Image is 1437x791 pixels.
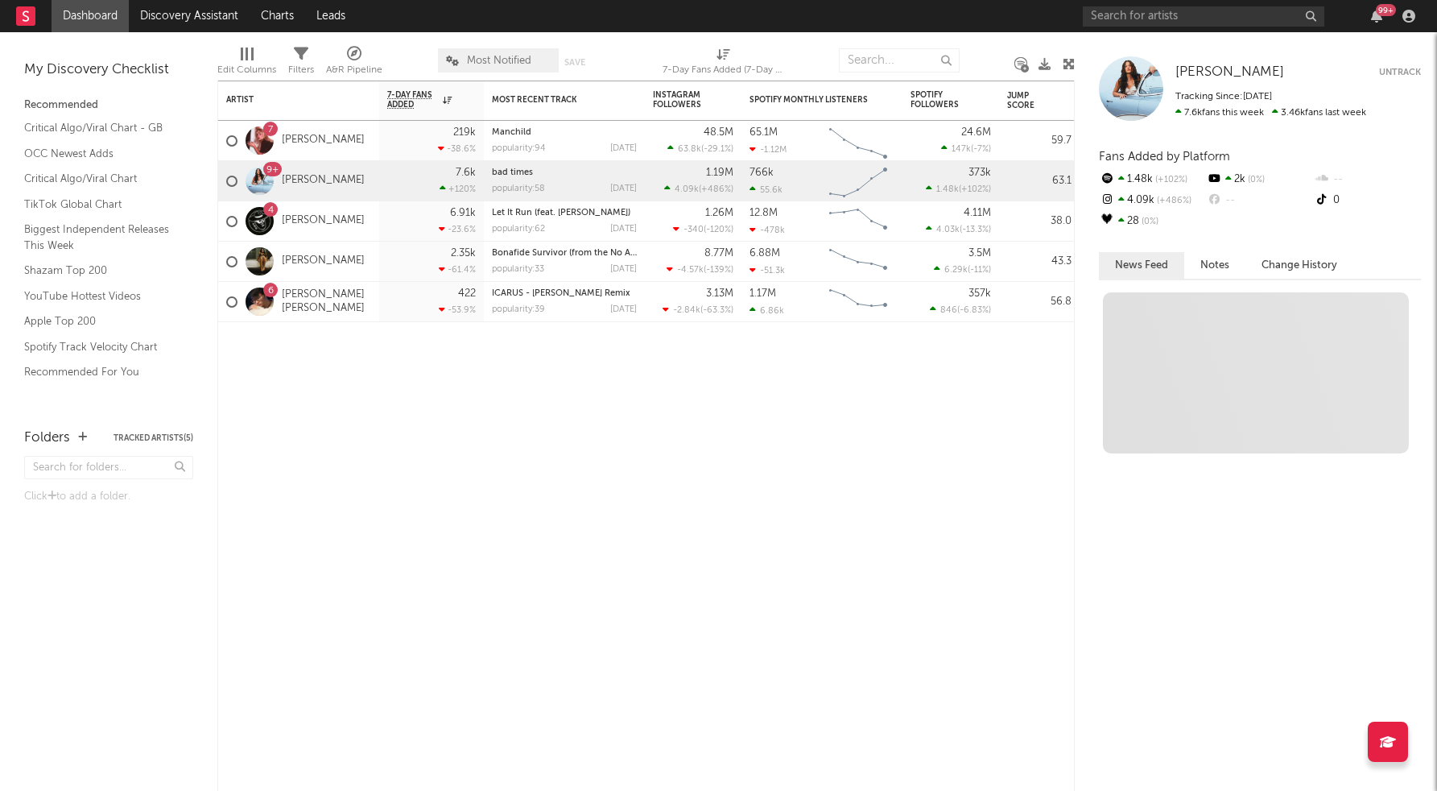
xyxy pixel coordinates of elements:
div: 38.0 [1007,212,1072,231]
div: 6.88M [749,248,780,259]
div: 55.6k [749,184,783,195]
div: bad times [492,168,637,177]
button: Tracked Artists(5) [114,434,193,442]
div: 7-Day Fans Added (7-Day Fans Added) [663,40,783,87]
div: -478k [749,225,785,235]
div: ICARUS - Helios Remix [492,289,637,298]
div: My Discovery Checklist [24,60,193,80]
div: ( ) [673,224,733,234]
a: Shazam Top 200 [24,262,177,280]
div: -51.3k [749,265,785,275]
a: [PERSON_NAME] [282,255,365,268]
button: Untrack [1379,64,1421,81]
div: -38.6 % [438,143,476,154]
a: [PERSON_NAME] [PERSON_NAME] [282,288,371,316]
div: 1.19M [706,168,733,178]
a: bad times [492,168,533,177]
div: A&R Pipeline [326,40,382,87]
div: 4.11M [964,208,991,218]
span: 7.6k fans this week [1175,108,1264,118]
button: Change History [1245,252,1353,279]
div: 7.6k [456,168,476,178]
div: 48.5M [704,127,733,138]
div: 8.77M [704,248,733,259]
div: 2.35k [451,248,476,259]
a: Spotify Track Velocity Chart [24,338,177,356]
div: -23.6 % [439,224,476,234]
a: Let It Run (feat. [PERSON_NAME]) [492,209,630,217]
span: +486 % [701,185,731,194]
span: 6.29k [944,266,968,275]
svg: Chart title [822,282,894,322]
div: Spotify Monthly Listeners [749,95,870,105]
div: 59.7 [1007,131,1072,151]
div: Manchild [492,128,637,137]
span: +102 % [961,185,989,194]
div: ( ) [667,264,733,275]
span: Most Notified [467,56,531,66]
span: -2.84k [673,306,700,315]
span: Tracking Since: [DATE] [1175,92,1272,101]
div: 24.6M [961,127,991,138]
div: 219k [453,127,476,138]
div: Edit Columns [217,60,276,80]
a: Critical Algo/Viral Chart [24,170,177,188]
div: popularity: 39 [492,305,545,314]
div: [DATE] [610,265,637,274]
div: Artist [226,95,347,105]
div: A&R Pipeline [326,60,382,80]
div: Edit Columns [217,40,276,87]
span: 1.48k [936,185,959,194]
div: Folders [24,429,70,448]
div: [DATE] [610,144,637,153]
span: 846 [940,306,957,315]
div: ( ) [934,264,991,275]
a: Manchild [492,128,531,137]
div: popularity: 33 [492,265,544,274]
div: popularity: 62 [492,225,545,234]
div: Let It Run (feat. Snoop Dogg) [492,209,637,217]
div: ( ) [926,184,991,194]
div: Bonafide Survivor (from the No Address Original Motion Picture Soundtrack) [492,249,637,258]
div: Jump Score [1007,91,1047,110]
div: -1.12M [749,144,787,155]
div: 99 + [1376,4,1396,16]
svg: Chart title [822,242,894,282]
button: Notes [1184,252,1245,279]
div: 1.17M [749,288,776,299]
div: Click to add a folder. [24,487,193,507]
span: 147k [952,145,971,154]
svg: Chart title [822,161,894,201]
span: +102 % [1153,176,1187,184]
a: [PERSON_NAME] [282,214,365,228]
span: -120 % [706,226,731,234]
input: Search for folders... [24,456,193,479]
div: 1.26M [705,208,733,218]
div: ( ) [941,143,991,154]
span: Fans Added by Platform [1099,151,1230,163]
a: [PERSON_NAME] [282,174,365,188]
div: [DATE] [610,225,637,234]
div: ( ) [663,304,733,315]
button: 99+ [1371,10,1382,23]
div: ( ) [930,304,991,315]
a: [PERSON_NAME] [282,134,365,147]
div: 63.1 [1007,172,1072,191]
a: OCC Newest Adds [24,145,177,163]
span: -340 [683,226,704,234]
div: popularity: 94 [492,144,546,153]
div: Recommended [24,96,193,115]
div: popularity: 58 [492,184,545,193]
div: [DATE] [610,305,637,314]
svg: Chart title [822,121,894,161]
div: 1.48k [1099,169,1206,190]
div: -53.9 % [439,304,476,315]
svg: Chart title [822,201,894,242]
span: -6.83 % [960,306,989,315]
span: 63.8k [678,145,701,154]
input: Search for artists [1083,6,1324,27]
div: ( ) [667,143,733,154]
a: Bonafide Survivor (from the No Address Original Motion Picture Soundtrack) [492,249,812,258]
span: 0 % [1245,176,1265,184]
span: -7 % [973,145,989,154]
